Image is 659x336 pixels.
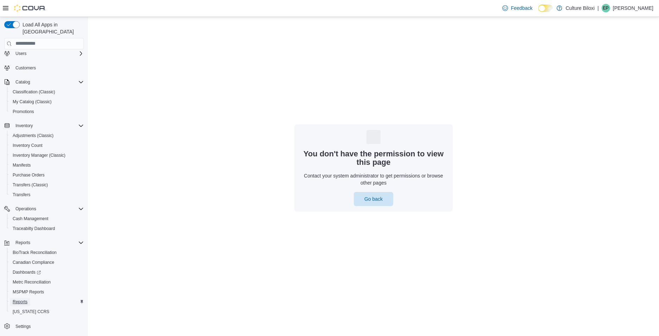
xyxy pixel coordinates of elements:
span: EP [603,4,609,12]
a: Promotions [10,107,37,116]
span: Cash Management [10,214,84,223]
p: | [597,4,599,12]
a: Inventory Manager (Classic) [10,151,68,160]
button: Settings [1,321,87,331]
span: Reports [13,299,27,305]
span: Canadian Compliance [10,258,84,267]
a: Transfers [10,191,33,199]
button: Classification (Classic) [7,87,87,97]
span: Canadian Compliance [13,260,54,265]
p: [PERSON_NAME] [613,4,653,12]
span: Inventory Count [13,143,43,148]
p: Culture Biloxi [566,4,595,12]
span: Operations [15,206,36,212]
span: Metrc Reconciliation [10,278,84,286]
span: Settings [15,324,31,329]
a: Adjustments (Classic) [10,131,56,140]
button: Inventory Count [7,141,87,150]
span: Catalog [13,78,84,86]
a: Canadian Compliance [10,258,57,267]
span: Cash Management [13,216,48,222]
a: Cash Management [10,214,51,223]
a: Purchase Orders [10,171,48,179]
a: Customers [13,64,39,72]
button: Canadian Compliance [7,257,87,267]
span: Metrc Reconciliation [13,279,51,285]
span: Adjustments (Classic) [13,133,54,138]
a: Classification (Classic) [10,88,58,96]
span: Inventory Manager (Classic) [10,151,84,160]
span: Operations [13,205,84,213]
span: Manifests [10,161,84,169]
a: [US_STATE] CCRS [10,307,52,316]
a: Dashboards [7,267,87,277]
span: Classification (Classic) [10,88,84,96]
span: Transfers (Classic) [13,182,48,188]
span: Load All Apps in [GEOGRAPHIC_DATA] [20,21,84,35]
button: Manifests [7,160,87,170]
span: Settings [13,322,84,330]
a: Transfers (Classic) [10,181,51,189]
a: Metrc Reconciliation [10,278,54,286]
button: Go back [354,192,393,206]
span: Dashboards [13,269,41,275]
span: BioTrack Reconciliation [13,250,57,255]
span: Feedback [511,5,532,12]
span: Inventory Count [10,141,84,150]
span: My Catalog (Classic) [10,98,84,106]
span: Customers [13,63,84,72]
span: Transfers (Classic) [10,181,84,189]
h3: You don't have the permission to view this page [300,150,447,167]
span: Promotions [13,109,34,114]
span: Classification (Classic) [13,89,55,95]
button: BioTrack Reconciliation [7,248,87,257]
a: Manifests [10,161,33,169]
button: Operations [13,205,39,213]
span: Catalog [15,79,30,85]
span: Traceabilty Dashboard [13,226,55,231]
span: [US_STATE] CCRS [13,309,49,315]
span: Customers [15,65,36,71]
button: Catalog [13,78,33,86]
span: Inventory [15,123,33,129]
button: Inventory [1,121,87,131]
span: Inventory Manager (Classic) [13,153,65,158]
button: Inventory [13,122,36,130]
span: Dashboards [10,268,84,276]
span: Reports [10,298,84,306]
button: MSPMP Reports [7,287,87,297]
button: Promotions [7,107,87,117]
button: Transfers [7,190,87,200]
button: Metrc Reconciliation [7,277,87,287]
a: Inventory Count [10,141,45,150]
button: Users [1,49,87,58]
a: Traceabilty Dashboard [10,224,58,233]
span: Purchase Orders [10,171,84,179]
button: Catalog [1,77,87,87]
button: Customers [1,63,87,73]
span: Manifests [13,162,31,168]
span: Users [13,49,84,58]
button: Adjustments (Classic) [7,131,87,141]
span: Promotions [10,107,84,116]
p: Contact your system administrator to get permissions or browse other pages [300,172,447,186]
span: Users [15,51,26,56]
span: Inventory [13,122,84,130]
button: Cash Management [7,214,87,224]
span: My Catalog (Classic) [13,99,52,105]
span: Purchase Orders [13,172,45,178]
button: Inventory Manager (Classic) [7,150,87,160]
span: Washington CCRS [10,307,84,316]
button: Reports [7,297,87,307]
button: Operations [1,204,87,214]
a: Settings [13,322,33,331]
span: Traceabilty Dashboard [10,224,84,233]
span: Transfers [10,191,84,199]
button: [US_STATE] CCRS [7,307,87,317]
button: Reports [1,238,87,248]
span: MSPMP Reports [10,288,84,296]
span: Go back [364,195,383,203]
span: BioTrack Reconciliation [10,248,84,257]
a: BioTrack Reconciliation [10,248,59,257]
